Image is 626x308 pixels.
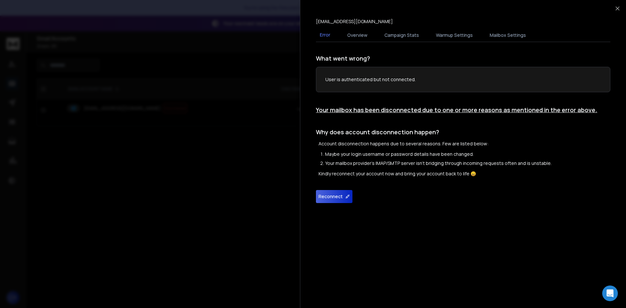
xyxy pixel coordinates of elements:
[316,18,393,25] p: [EMAIL_ADDRESS][DOMAIN_NAME]
[343,28,371,42] button: Overview
[325,76,601,83] p: User is authenticated but not connected.
[316,127,610,137] h1: Why does account disconnection happen?
[319,140,610,147] p: Account disconnection happens due to several reasons. Few are listed below:
[602,286,618,301] div: Open Intercom Messenger
[316,190,352,203] button: Reconnect
[325,151,610,157] li: Maybe your login username or password details have been changed.
[316,105,610,114] h1: Your mailbox has been disconnected due to one or more reasons as mentioned in the error above.
[316,54,610,63] h1: What went wrong?
[432,28,477,42] button: Warmup Settings
[325,160,610,167] li: Your mailbox provider's IMAP/SMTP server isn't bridging through incoming requests often and is un...
[319,170,610,177] p: Kindly reconnect your account now and bring your account back to life 😄
[316,28,334,43] button: Error
[486,28,530,42] button: Mailbox Settings
[380,28,423,42] button: Campaign Stats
